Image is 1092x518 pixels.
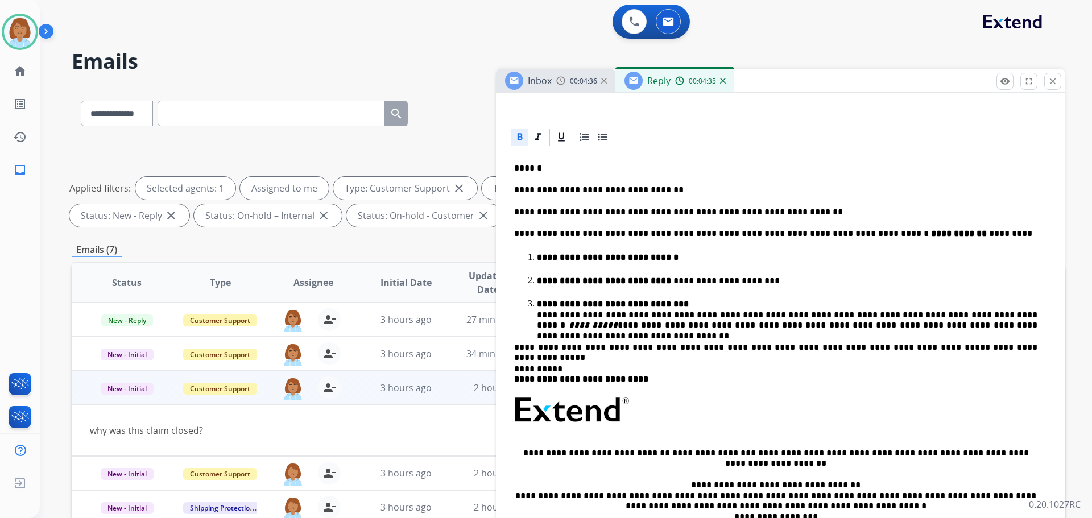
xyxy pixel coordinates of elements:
[570,77,597,86] span: 00:04:36
[528,74,552,87] span: Inbox
[282,308,304,332] img: agent-avatar
[322,466,336,480] mat-icon: person_remove
[322,313,336,326] mat-icon: person_remove
[647,74,671,87] span: Reply
[462,269,514,296] span: Updated Date
[322,381,336,395] mat-icon: person_remove
[530,129,547,146] div: Italic
[346,204,502,227] div: Status: On-hold - Customer
[210,276,231,289] span: Type
[689,77,716,86] span: 00:04:35
[101,383,154,395] span: New - Initial
[164,209,178,222] mat-icon: close
[576,129,593,146] div: Ordered List
[282,376,304,400] img: agent-avatar
[1029,498,1081,511] p: 0.20.1027RC
[380,276,432,289] span: Initial Date
[553,129,570,146] div: Underline
[183,314,257,326] span: Customer Support
[380,347,432,360] span: 3 hours ago
[90,424,861,437] div: why was this claim closed?
[240,177,329,200] div: Assigned to me
[282,462,304,486] img: agent-avatar
[333,177,477,200] div: Type: Customer Support
[4,16,36,48] img: avatar
[594,129,611,146] div: Bullet List
[13,163,27,177] mat-icon: inbox
[477,209,490,222] mat-icon: close
[380,467,432,479] span: 3 hours ago
[135,177,235,200] div: Selected agents: 1
[101,502,154,514] span: New - Initial
[69,181,131,195] p: Applied filters:
[183,468,257,480] span: Customer Support
[101,468,154,480] span: New - Initial
[380,313,432,326] span: 3 hours ago
[183,383,257,395] span: Customer Support
[69,204,189,227] div: Status: New - Reply
[183,502,261,514] span: Shipping Protection
[474,501,525,513] span: 2 hours ago
[466,313,532,326] span: 27 minutes ago
[101,314,153,326] span: New - Reply
[1048,76,1058,86] mat-icon: close
[282,342,304,366] img: agent-avatar
[466,347,532,360] span: 34 minutes ago
[112,276,142,289] span: Status
[322,500,336,514] mat-icon: person_remove
[474,382,525,394] span: 2 hours ago
[13,97,27,111] mat-icon: list_alt
[13,130,27,144] mat-icon: history
[1024,76,1034,86] mat-icon: fullscreen
[380,501,432,513] span: 3 hours ago
[322,347,336,360] mat-icon: person_remove
[194,204,342,227] div: Status: On-hold – Internal
[72,50,1065,73] h2: Emails
[474,467,525,479] span: 2 hours ago
[452,181,466,195] mat-icon: close
[380,382,432,394] span: 3 hours ago
[317,209,330,222] mat-icon: close
[390,107,403,121] mat-icon: search
[101,349,154,360] span: New - Initial
[293,276,333,289] span: Assignee
[1000,76,1010,86] mat-icon: remove_red_eye
[183,349,257,360] span: Customer Support
[13,64,27,78] mat-icon: home
[72,243,122,257] p: Emails (7)
[511,129,528,146] div: Bold
[482,177,631,200] div: Type: Shipping Protection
